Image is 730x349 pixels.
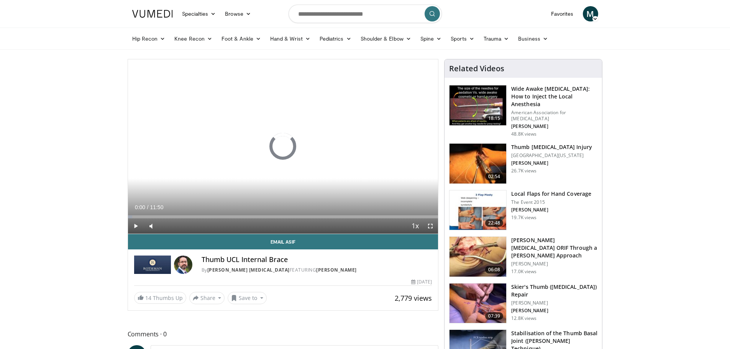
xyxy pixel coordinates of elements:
a: Specialties [177,6,221,21]
button: Playback Rate [407,218,423,234]
a: Favorites [546,6,578,21]
h3: Local Flaps for Hand Coverage [511,190,591,198]
a: 18:15 Wide Awake [MEDICAL_DATA]: How to Inject the Local Anesthesia American Association for [MED... [449,85,597,137]
a: Shoulder & Elbow [356,31,416,46]
a: 02:54 Thumb [MEDICAL_DATA] Injury [GEOGRAPHIC_DATA][US_STATE] [PERSON_NAME] 26.7K views [449,143,597,184]
p: 12.8K views [511,315,536,321]
a: M [583,6,598,21]
span: 22:48 [485,219,504,227]
span: Comments 0 [128,329,439,339]
h4: Thumb UCL Internal Brace [202,256,432,264]
span: 14 [145,294,151,301]
h3: [PERSON_NAME][MEDICAL_DATA] ORIF Through a [PERSON_NAME] Approach [511,236,597,259]
button: Save to [228,292,267,304]
button: Fullscreen [423,218,438,234]
a: Sports [446,31,479,46]
button: Share [189,292,225,304]
span: 11:50 [150,204,163,210]
p: [PERSON_NAME] [511,308,597,314]
p: [PERSON_NAME] [511,207,591,213]
div: By FEATURING [202,267,432,274]
a: Browse [220,6,256,21]
a: Email Asif [128,234,438,249]
a: Hand & Wrist [266,31,315,46]
span: / [147,204,149,210]
input: Search topics, interventions [289,5,442,23]
img: b6f583b7-1888-44fa-9956-ce612c416478.150x105_q85_crop-smart_upscale.jpg [449,190,506,230]
a: Foot & Ankle [217,31,266,46]
p: [PERSON_NAME] [511,300,597,306]
img: Q2xRg7exoPLTwO8X4xMDoxOjBrO-I4W8_1.150x105_q85_crop-smart_upscale.jpg [449,85,506,125]
span: 02:54 [485,173,504,180]
a: Spine [416,31,446,46]
p: 48.8K views [511,131,536,137]
img: VuMedi Logo [132,10,173,18]
span: 2,779 views [395,293,432,303]
img: Trumble_-_thumb_ucl_3.png.150x105_q85_crop-smart_upscale.jpg [449,144,506,184]
img: Avatar [174,256,192,274]
button: Play [128,218,143,234]
div: [DATE] [411,279,432,285]
p: [GEOGRAPHIC_DATA][US_STATE] [511,152,592,159]
a: Knee Recon [170,31,217,46]
img: af335e9d-3f89-4d46-97d1-d9f0cfa56dd9.150x105_q85_crop-smart_upscale.jpg [449,237,506,277]
h4: Related Videos [449,64,504,73]
p: [PERSON_NAME] [511,261,597,267]
a: 22:48 Local Flaps for Hand Coverage The Event 2015 [PERSON_NAME] 19.7K views [449,190,597,231]
span: 18:15 [485,115,504,122]
h3: Wide Awake [MEDICAL_DATA]: How to Inject the Local Anesthesia [511,85,597,108]
button: Mute [143,218,159,234]
img: Rothman Hand Surgery [134,256,171,274]
p: [PERSON_NAME] [511,160,592,166]
a: 07:39 Skier's Thumb ([MEDICAL_DATA]) Repair [PERSON_NAME] [PERSON_NAME] 12.8K views [449,283,597,324]
img: cf79e27c-792e-4c6a-b4db-18d0e20cfc31.150x105_q85_crop-smart_upscale.jpg [449,283,506,323]
a: Trauma [479,31,514,46]
p: American Association for [MEDICAL_DATA] [511,110,597,122]
p: 17.0K views [511,269,536,275]
a: Business [513,31,553,46]
a: 06:08 [PERSON_NAME][MEDICAL_DATA] ORIF Through a [PERSON_NAME] Approach [PERSON_NAME] 17.0K views [449,236,597,277]
span: 0:00 [135,204,145,210]
p: [PERSON_NAME] [511,123,597,129]
span: 06:08 [485,266,504,274]
div: Progress Bar [128,215,438,218]
a: [PERSON_NAME] [MEDICAL_DATA] [207,267,290,273]
a: 14 Thumbs Up [134,292,186,304]
a: [PERSON_NAME] [316,267,357,273]
a: Hip Recon [128,31,170,46]
h3: Thumb [MEDICAL_DATA] Injury [511,143,592,151]
span: 07:39 [485,312,504,320]
p: 19.7K views [511,215,536,221]
a: Pediatrics [315,31,356,46]
h3: Skier's Thumb ([MEDICAL_DATA]) Repair [511,283,597,298]
video-js: Video Player [128,59,438,234]
p: The Event 2015 [511,199,591,205]
p: 26.7K views [511,168,536,174]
